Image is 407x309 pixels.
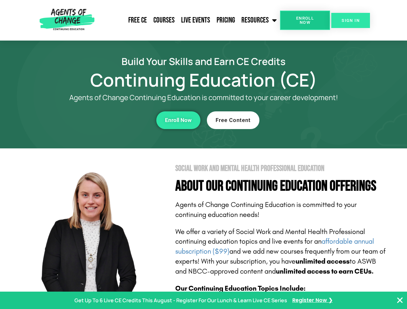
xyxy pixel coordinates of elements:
b: unlimited access [296,257,350,266]
a: Free CE [125,12,150,28]
a: Register Now ❯ [292,296,333,305]
span: Free Content [216,117,251,123]
h2: Build Your Skills and Earn CE Credits [20,57,387,66]
a: Resources [238,12,280,28]
p: Agents of Change Continuing Education is committed to your career development! [46,94,362,102]
a: SIGN IN [331,13,370,28]
b: Our Continuing Education Topics Include: [175,284,305,293]
a: Courses [150,12,178,28]
a: Free Content [207,111,259,129]
nav: Menu [97,12,280,28]
span: Agents of Change Continuing Education is committed to your continuing education needs! [175,201,357,219]
h2: Social Work and Mental Health Professional Education [175,164,387,173]
a: Enroll Now [156,111,200,129]
span: Enroll Now [165,117,192,123]
a: Live Events [178,12,213,28]
h1: Continuing Education (CE) [20,72,387,87]
p: We offer a variety of Social Work and Mental Health Professional continuing education topics and ... [175,227,387,276]
h4: About Our Continuing Education Offerings [175,179,387,193]
a: Enroll Now [280,11,330,30]
button: Close Banner [396,296,404,304]
p: Get Up To 6 Live CE Credits This August - Register For Our Lunch & Learn Live CE Series [74,296,287,305]
span: Enroll Now [290,16,320,24]
a: Pricing [213,12,238,28]
b: unlimited access to earn CEUs. [276,267,374,276]
span: SIGN IN [342,18,360,23]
